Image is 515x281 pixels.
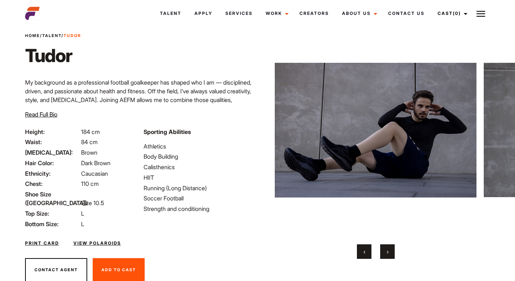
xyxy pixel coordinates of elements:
[144,152,253,161] li: Body Building
[42,33,61,38] a: Talent
[81,149,97,156] span: Brown
[144,128,191,135] strong: Sporting Abilities
[25,33,40,38] a: Home
[144,194,253,203] li: Soccer Football
[73,240,121,247] a: View Polaroids
[25,240,59,247] a: Print Card
[387,248,389,255] span: Next
[25,127,80,136] span: Height:
[81,210,84,217] span: L
[25,6,40,21] img: cropped-aefm-brand-fav-22-square.png
[144,163,253,171] li: Calisthenics
[144,173,253,182] li: HIIT
[144,184,253,192] li: Running (Long Distance)
[188,4,219,23] a: Apply
[25,33,81,39] span: / /
[81,220,84,228] span: L
[144,204,253,213] li: Strength and conditioning
[25,179,80,188] span: Chest:
[101,267,136,272] span: Add To Cast
[25,148,80,157] span: [MEDICAL_DATA]:
[453,11,461,16] span: (0)
[25,169,80,178] span: Ethnicity:
[81,138,98,146] span: 84 cm
[81,180,99,187] span: 110 cm
[25,111,57,118] span: Read Full Bio
[382,4,431,23] a: Contact Us
[144,142,253,151] li: Athletics
[25,45,81,66] h1: Tudor
[25,159,80,167] span: Hair Color:
[81,128,100,135] span: 184 cm
[335,4,382,23] a: About Us
[431,4,472,23] a: Cast(0)
[25,190,80,207] span: Shoe Size ([GEOGRAPHIC_DATA]):
[81,159,110,167] span: Dark Brown
[25,209,80,218] span: Top Size:
[153,4,188,23] a: Talent
[25,138,80,146] span: Waist:
[64,33,81,38] strong: Tudor
[81,199,104,207] span: Size 10.5
[25,78,253,122] p: My background as a professional football goalkeeper has shaped who I am — disciplined, driven, an...
[219,4,259,23] a: Services
[25,110,57,119] button: Read Full Bio
[293,4,335,23] a: Creators
[363,248,365,255] span: Previous
[25,220,80,228] span: Bottom Size:
[259,4,293,23] a: Work
[81,170,108,177] span: Caucasian
[476,9,485,18] img: Burger icon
